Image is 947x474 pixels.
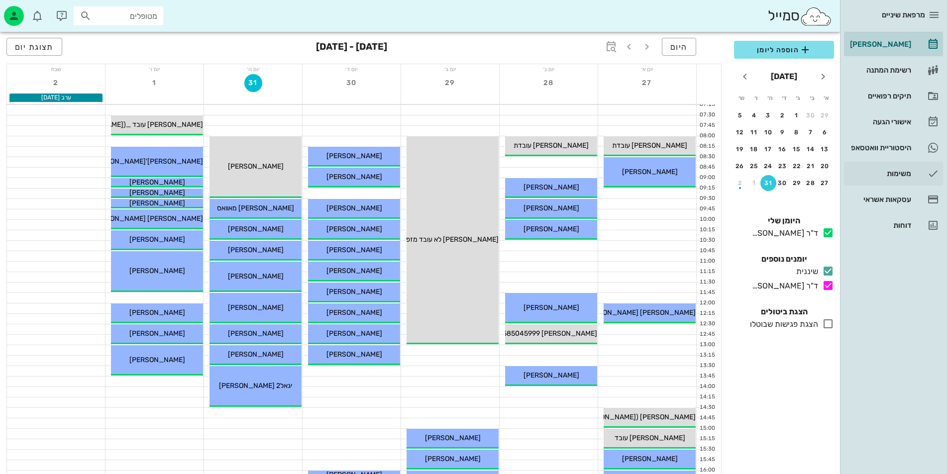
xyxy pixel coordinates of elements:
button: 11 [746,124,762,140]
div: 16 [775,146,791,153]
button: תצוגת יום [6,38,62,56]
span: [PERSON_NAME] [326,204,382,212]
span: [PERSON_NAME] [228,162,284,171]
button: 25 [746,158,762,174]
button: 20 [817,158,833,174]
span: [PERSON_NAME] [228,303,284,312]
button: 27 [638,74,656,92]
div: 10 [760,129,776,136]
div: 09:30 [697,194,717,203]
span: 29 [441,79,459,87]
span: 2 [47,79,65,87]
a: רשימת המתנה [844,58,943,82]
div: 11:15 [697,268,717,276]
div: ד"ר [PERSON_NAME] [748,280,818,292]
div: 13:00 [697,341,717,349]
button: 24 [760,158,776,174]
button: 7 [803,124,819,140]
span: [PERSON_NAME] [524,204,579,212]
button: 3 [760,107,776,123]
span: [PERSON_NAME] [PERSON_NAME] [583,308,696,317]
th: א׳ [820,90,833,106]
div: 07:45 [697,121,717,130]
span: [PERSON_NAME] [129,178,185,187]
button: 5 [732,107,748,123]
span: [PERSON_NAME] [129,235,185,244]
h3: [DATE] - [DATE] [316,38,387,58]
span: [PERSON_NAME] [326,329,382,338]
button: 1 [746,175,762,191]
button: חודש שעבר [814,68,832,86]
div: 08:30 [697,153,717,161]
span: [PERSON_NAME] [326,287,382,296]
div: 27 [817,180,833,187]
div: 12:00 [697,299,717,307]
button: 12 [732,124,748,140]
div: 13 [817,146,833,153]
span: [PERSON_NAME] [129,199,185,207]
div: 28 [803,180,819,187]
span: [PERSON_NAME] [228,246,284,254]
button: [DATE] [767,67,801,87]
button: 31 [760,175,776,191]
span: [PERSON_NAME] [228,225,284,233]
span: 28 [540,79,558,87]
div: 15:15 [697,435,717,443]
button: 10 [760,124,776,140]
div: 24 [760,163,776,170]
span: [PERSON_NAME] לא עובד מזפ [406,235,499,244]
button: 26 [732,158,748,174]
th: ד׳ [777,90,790,106]
div: היסטוריית וואטסאפ [848,144,911,152]
span: [PERSON_NAME] [425,455,481,463]
span: [PERSON_NAME] [524,183,579,191]
span: [PERSON_NAME] [326,225,382,233]
div: 29 [789,180,805,187]
div: 07:15 [697,100,717,109]
div: 21 [803,163,819,170]
button: 30 [803,107,819,123]
button: 23 [775,158,791,174]
div: משימות [848,170,911,178]
span: [PERSON_NAME]'[PERSON_NAME] [90,157,203,166]
span: 30 [343,79,361,87]
div: 14:45 [697,414,717,422]
span: [PERSON_NAME] [524,225,579,233]
span: [PERSON_NAME] [326,350,382,359]
span: [PERSON_NAME] [326,173,382,181]
th: ה׳ [763,90,776,106]
div: 15:30 [697,445,717,454]
span: [PERSON_NAME] [326,246,382,254]
div: 3 [760,112,776,119]
button: 17 [760,141,776,157]
div: 30 [803,112,819,119]
div: 26 [732,163,748,170]
span: 1 [146,79,164,87]
div: 14:30 [697,403,717,412]
th: ג׳ [792,90,805,106]
span: [PERSON_NAME] [326,308,382,317]
span: 27 [638,79,656,87]
div: 10:30 [697,236,717,245]
div: 15:00 [697,424,717,433]
div: 07:30 [697,111,717,119]
img: SmileCloud logo [800,6,832,26]
div: 25 [746,163,762,170]
div: 9 [775,129,791,136]
div: רשימת המתנה [848,66,911,74]
span: [PERSON_NAME] [129,267,185,275]
span: [PERSON_NAME] [524,371,579,379]
button: 19 [732,141,748,157]
span: [PERSON_NAME] [PERSON_NAME] [90,214,203,223]
div: 2 [732,180,748,187]
div: 10:45 [697,247,717,255]
a: דוחות [844,213,943,237]
span: [PERSON_NAME] [129,356,185,364]
div: 09:15 [697,184,717,192]
button: 15 [789,141,805,157]
button: 16 [775,141,791,157]
span: יגאל2 [PERSON_NAME] [219,381,292,390]
button: 2 [775,107,791,123]
span: היום [670,42,688,52]
a: עסקאות אשראי [844,188,943,211]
